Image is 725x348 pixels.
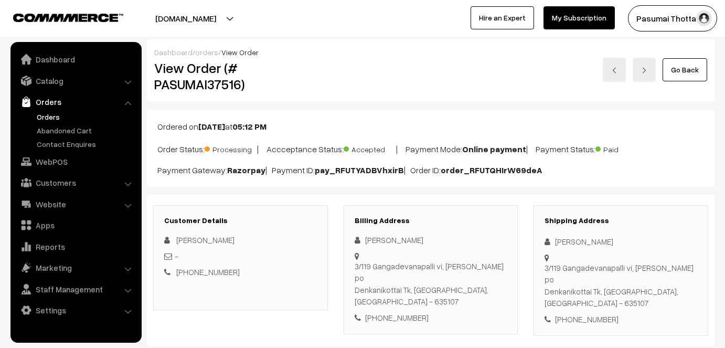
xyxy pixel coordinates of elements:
a: Orders [34,111,138,122]
h3: Shipping Address [545,216,697,225]
b: [DATE] [198,121,225,132]
a: Apps [13,216,138,235]
h3: Billing Address [355,216,507,225]
div: 3/119 Gangadevanapalli vi, [PERSON_NAME] po Denkanikottai Tk, [GEOGRAPHIC_DATA], [GEOGRAPHIC_DATA... [545,262,697,309]
h3: Customer Details [164,216,317,225]
a: Dashboard [154,48,193,57]
a: Abandoned Cart [34,125,138,136]
img: COMMMERCE [13,14,123,22]
button: Pasumai Thotta… [628,5,717,31]
button: [DOMAIN_NAME] [119,5,253,31]
b: 05:12 PM [232,121,266,132]
a: Go Back [663,58,707,81]
div: [PERSON_NAME] [545,236,697,248]
img: left-arrow.png [611,67,617,73]
span: [PERSON_NAME] [176,235,234,245]
p: Ordered on at [157,120,704,133]
a: Hire an Expert [471,6,534,29]
img: right-arrow.png [641,67,647,73]
div: [PHONE_NUMBER] [545,313,697,325]
a: WebPOS [13,152,138,171]
a: [PHONE_NUMBER] [176,267,240,277]
span: View Order [221,48,259,57]
b: Razorpay [227,165,265,175]
div: - [164,250,317,262]
a: Contact Enquires [34,139,138,150]
a: orders [195,48,218,57]
b: pay_RFUTYADBVhxirB [315,165,404,175]
span: Accepted [344,141,396,155]
p: Order Status: | Accceptance Status: | Payment Mode: | Payment Status: [157,141,704,155]
b: Online payment [462,144,526,154]
a: Marketing [13,258,138,277]
a: Reports [13,237,138,256]
span: Paid [595,141,648,155]
img: user [696,10,712,26]
a: Customers [13,173,138,192]
div: 3/119 Gangadevanapalli vi, [PERSON_NAME] po Denkanikottai Tk, [GEOGRAPHIC_DATA], [GEOGRAPHIC_DATA... [355,260,507,308]
div: [PHONE_NUMBER] [355,312,507,324]
a: Catalog [13,71,138,90]
a: COMMMERCE [13,10,105,23]
div: [PERSON_NAME] [355,234,507,246]
a: Dashboard [13,50,138,69]
p: Payment Gateway: | Payment ID: | Order ID: [157,164,704,176]
div: / / [154,47,707,58]
span: Processing [205,141,257,155]
a: Orders [13,92,138,111]
h2: View Order (# PASUMAI37516) [154,60,328,92]
a: Staff Management [13,280,138,299]
a: Settings [13,301,138,320]
a: Website [13,195,138,214]
b: order_RFUTQHIrW69deA [441,165,542,175]
a: My Subscription [543,6,615,29]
